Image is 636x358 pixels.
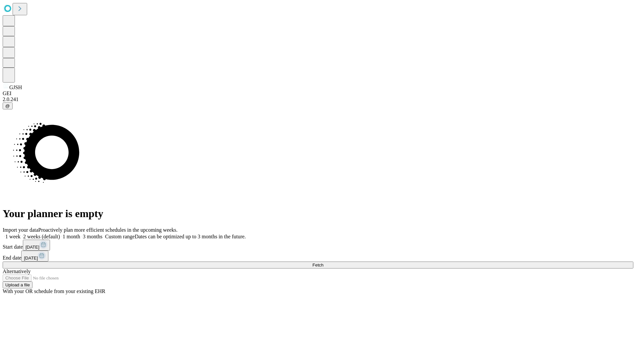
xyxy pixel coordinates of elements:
div: 2.0.241 [3,96,633,102]
button: [DATE] [23,240,50,251]
span: GJSH [9,85,22,90]
span: 1 month [63,234,80,239]
h1: Your planner is empty [3,208,633,220]
button: @ [3,102,13,109]
span: [DATE] [24,256,38,261]
span: @ [5,103,10,108]
span: With your OR schedule from your existing EHR [3,288,105,294]
span: Alternatively [3,268,30,274]
span: [DATE] [26,245,39,250]
button: Fetch [3,262,633,268]
span: Custom range [105,234,134,239]
span: Proactively plan more efficient schedules in the upcoming weeks. [38,227,178,233]
button: [DATE] [21,251,48,262]
div: End date [3,251,633,262]
span: 1 week [5,234,21,239]
span: Dates can be optimized up to 3 months in the future. [135,234,246,239]
span: 2 weeks (default) [23,234,60,239]
button: Upload a file [3,281,32,288]
span: 3 months [83,234,102,239]
div: Start date [3,240,633,251]
span: Fetch [312,263,323,268]
span: Import your data [3,227,38,233]
div: GEI [3,90,633,96]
